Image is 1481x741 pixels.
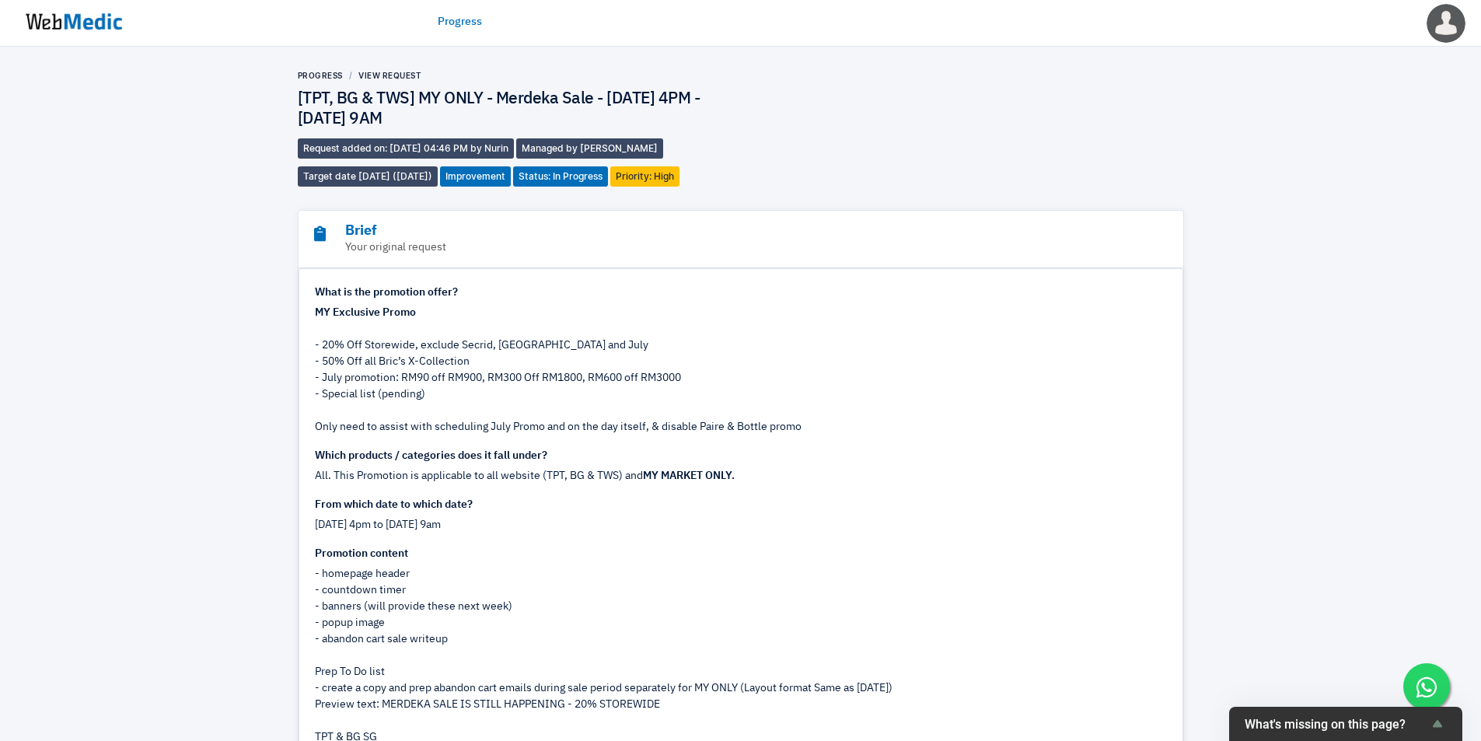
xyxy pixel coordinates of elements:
span: What's missing on this page? [1245,717,1428,732]
strong: MY Exclusive Promo [315,307,416,318]
span: Status: In Progress [513,166,608,187]
a: View Request [358,71,421,80]
strong: Promotion content [315,548,408,559]
strong: What is the promotion offer? [315,287,458,298]
span: Managed by [PERSON_NAME] [516,138,663,159]
h4: [TPT, BG & TWS] MY ONLY - Merdeka Sale - [DATE] 4PM - [DATE] 9AM [298,89,741,131]
span: Improvement [440,166,511,187]
nav: breadcrumb [298,70,741,82]
span: Target date [DATE] ([DATE]) [298,166,438,187]
div: [DATE] 4pm to [DATE] 9am [315,517,1167,533]
strong: MY MARKET ONLY. [643,470,735,481]
strong: From which date to which date? [315,499,473,510]
span: Priority: High [610,166,679,187]
span: Request added on: [DATE] 04:46 PM by Nurin [298,138,514,159]
h3: Brief [314,222,1082,240]
div: - 20% Off Storewide, exclude Secrid, [GEOGRAPHIC_DATA] and July - 50% Off all Bric’s X-Collection... [315,305,1167,435]
a: Progress [298,71,343,80]
strong: Which products / categories does it fall under? [315,450,547,461]
div: All. This Promotion is applicable to all website (TPT, BG & TWS) and [315,468,1167,484]
p: Your original request [314,239,1082,256]
a: Progress [438,14,482,30]
button: Show survey - What's missing on this page? [1245,715,1447,733]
